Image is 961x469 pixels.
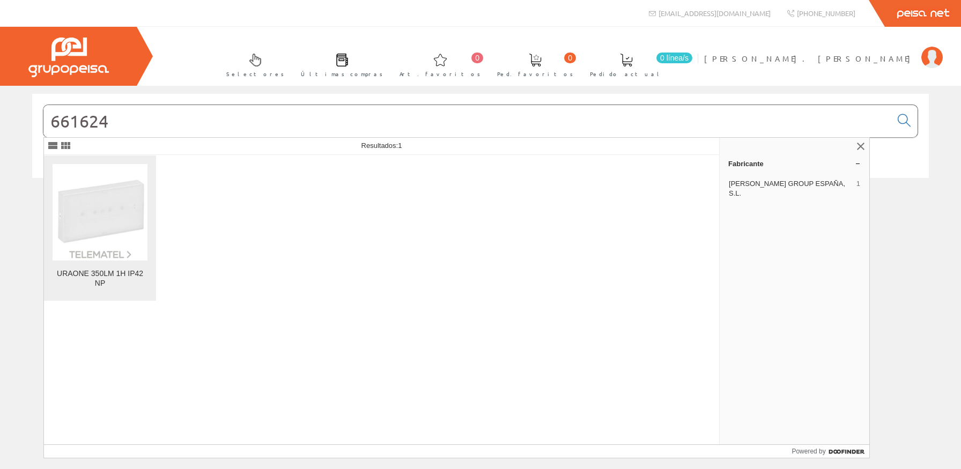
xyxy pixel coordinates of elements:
[497,69,573,79] span: Ped. favoritos
[301,69,383,79] span: Últimas compras
[28,38,109,77] img: Grupo Peisa
[226,69,284,79] span: Selectores
[792,445,869,458] a: Powered by
[720,155,869,172] a: Fabricante
[792,446,825,456] span: Powered by
[32,191,929,200] div: © Grupo Peisa
[53,269,147,288] div: URAONE 350LM 1H IP42 NP
[656,53,692,63] span: 0 línea/s
[471,53,483,63] span: 0
[704,44,943,55] a: [PERSON_NAME]. [PERSON_NAME]
[361,142,402,150] span: Resultados:
[400,69,480,79] span: Art. favoritos
[856,179,860,198] span: 1
[290,44,388,84] a: Últimas compras
[704,53,916,64] span: [PERSON_NAME]. [PERSON_NAME]
[659,9,771,18] span: [EMAIL_ADDRESS][DOMAIN_NAME]
[564,53,576,63] span: 0
[398,142,402,150] span: 1
[53,165,147,259] img: URAONE 350LM 1H IP42 NP
[797,9,855,18] span: [PHONE_NUMBER]
[44,155,156,301] a: URAONE 350LM 1H IP42 NP URAONE 350LM 1H IP42 NP
[43,105,891,137] input: Buscar...
[729,179,852,198] span: [PERSON_NAME] GROUP ESPAÑA, S.L.
[590,69,663,79] span: Pedido actual
[216,44,290,84] a: Selectores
